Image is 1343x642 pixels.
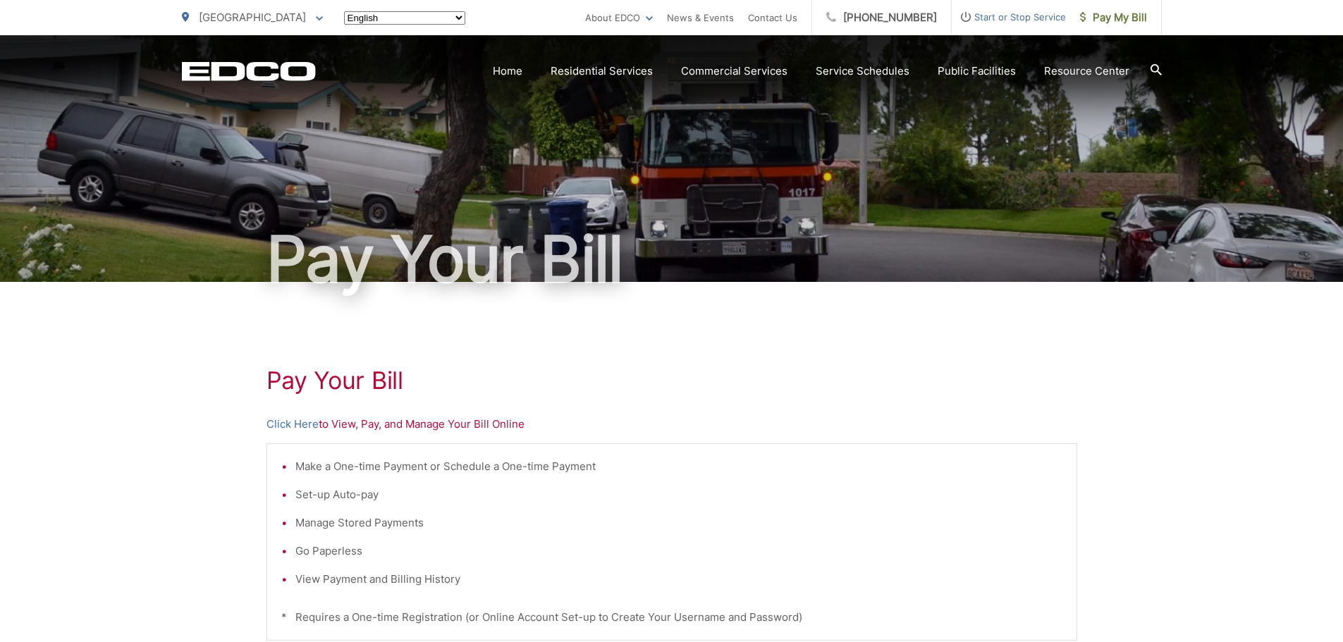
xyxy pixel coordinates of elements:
[266,416,319,433] a: Click Here
[551,63,653,80] a: Residential Services
[295,458,1062,475] li: Make a One-time Payment or Schedule a One-time Payment
[182,224,1162,295] h1: Pay Your Bill
[1044,63,1129,80] a: Resource Center
[816,63,909,80] a: Service Schedules
[748,9,797,26] a: Contact Us
[295,486,1062,503] li: Set-up Auto-pay
[585,9,653,26] a: About EDCO
[295,514,1062,531] li: Manage Stored Payments
[281,609,1062,626] p: * Requires a One-time Registration (or Online Account Set-up to Create Your Username and Password)
[266,366,1077,395] h1: Pay Your Bill
[1080,9,1147,26] span: Pay My Bill
[681,63,787,80] a: Commercial Services
[182,61,316,81] a: EDCD logo. Return to the homepage.
[344,11,465,25] select: Select a language
[295,571,1062,588] li: View Payment and Billing History
[266,416,1077,433] p: to View, Pay, and Manage Your Bill Online
[493,63,522,80] a: Home
[938,63,1016,80] a: Public Facilities
[199,11,306,24] span: [GEOGRAPHIC_DATA]
[295,543,1062,560] li: Go Paperless
[667,9,734,26] a: News & Events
